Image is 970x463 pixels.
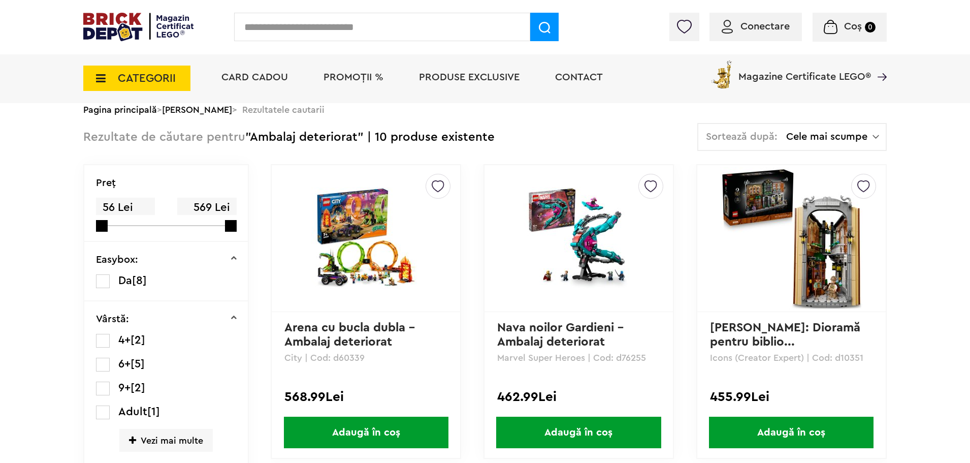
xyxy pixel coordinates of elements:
span: Rezultate de căutare pentru [83,131,245,143]
span: 56 Lei [96,198,155,218]
span: Magazine Certificate LEGO® [738,58,871,82]
p: Vârstă: [96,314,129,324]
p: Easybox: [96,255,138,265]
a: Nava noilor Gardieni - Ambalaj deteriorat [497,322,627,348]
a: [PERSON_NAME]: Dioramă pentru biblio... [710,322,864,348]
a: Magazine Certificate LEGO® [871,58,887,69]
span: Adaugă în coș [496,417,661,448]
a: [PERSON_NAME] [162,105,232,114]
span: Coș [844,21,862,32]
img: Sherlock Holmes: Dioramă pentru bibliotecă - Ambalaj deteriorat [720,167,862,310]
img: Arena cu bucla dubla - Ambalaj deteriorat [295,187,437,290]
a: PROMOȚII % [324,72,383,82]
a: Card Cadou [221,72,288,82]
span: 9+ [118,382,131,393]
span: Adult [118,406,147,417]
a: Produse exclusive [419,72,520,82]
span: [5] [131,358,145,369]
p: Marvel Super Heroes | Cod: d76255 [497,353,660,362]
div: > > Rezultatele cautarii [83,97,887,123]
a: Conectare [722,21,790,32]
span: [8] [132,275,147,286]
a: Contact [555,72,603,82]
a: Adaugă în coș [272,417,460,448]
span: [2] [131,382,145,393]
span: 569 Lei [177,198,236,218]
img: Nava noilor Gardieni - Ambalaj deteriorat [507,187,650,290]
span: Conectare [740,21,790,32]
span: [1] [147,406,160,417]
span: Da [118,275,132,286]
div: 462.99Lei [497,390,660,404]
div: 455.99Lei [710,390,873,404]
a: Adaugă în coș [484,417,673,448]
div: 568.99Lei [284,390,447,404]
span: [2] [131,334,145,346]
span: Cele mai scumpe [786,132,872,142]
span: 4+ [118,334,131,346]
span: Adaugă în coș [709,417,874,448]
p: Icons (Creator Expert) | Cod: d10351 [710,353,873,362]
span: CATEGORII [118,73,176,84]
small: 0 [865,22,876,33]
a: Adaugă în coș [697,417,886,448]
a: Arena cu bucla dubla - Ambalaj deteriorat [284,322,418,348]
div: "Ambalaj deteriorat" | 10 produse existente [83,123,495,152]
span: 6+ [118,358,131,369]
p: Preţ [96,178,116,188]
span: Adaugă în coș [284,417,448,448]
a: Pagina principală [83,105,157,114]
span: Sortează după: [706,132,778,142]
span: Vezi mai multe [119,429,213,452]
p: City | Cod: d60339 [284,353,447,362]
